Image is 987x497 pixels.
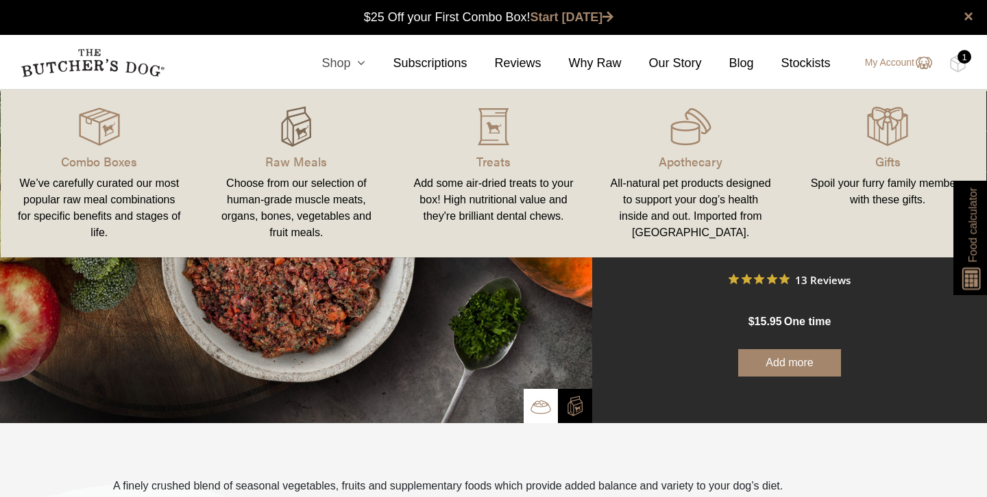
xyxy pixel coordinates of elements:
img: TBD_build-A-Box_Hover.png [276,106,317,147]
a: My Account [851,55,932,71]
img: TBD_Bowl.png [531,396,551,417]
a: Our Story [622,54,702,73]
a: close [964,8,973,25]
div: Spoil your furry family members with these gifts. [805,175,970,208]
a: Reviews [467,54,541,73]
a: Blog [702,54,754,73]
span: $ [748,316,755,327]
img: TBD_Build-A-Box-2.png [565,396,585,416]
p: Treats [411,152,576,170]
div: We’ve carefully curated our most popular raw meal combinations for specific benefits and stages o... [17,175,182,241]
button: Rated 4.9 out of 5 stars from 13 reviews. Jump to reviews. [729,269,851,290]
a: Start [DATE] [531,10,614,24]
button: Add more [738,349,841,377]
a: Gifts Spoil your furry family members with these gifts. [789,103,986,244]
p: Gifts [805,152,970,170]
span: one time [784,316,831,327]
a: Apothecary All-natural pet products designed to support your dog’s health inside and out. Importe... [592,103,790,244]
a: Subscriptions [365,54,467,73]
a: Treats Add some air-dried treats to your box! High nutritional value and they're brilliant dental... [395,103,592,244]
a: Shop [294,54,365,73]
p: Apothecary [609,152,773,170]
div: 1 [958,50,971,64]
span: 15.95 [755,316,782,327]
a: Combo Boxes We’ve carefully curated our most popular raw meal combinations for specific benefits ... [1,103,198,244]
p: Raw Meals [215,152,379,170]
span: Food calculator [964,188,981,262]
p: Combo Boxes [17,152,182,170]
a: Why Raw [541,54,622,73]
img: TBD_Cart-Full.png [949,55,966,73]
span: 13 Reviews [795,269,851,290]
a: Stockists [754,54,831,73]
p: A finely crushed blend of seasonal vegetables, fruits and supplementary foods which provide added... [113,478,783,494]
a: Raw Meals Choose from our selection of human-grade muscle meats, organs, bones, vegetables and fr... [198,103,395,244]
div: All-natural pet products designed to support your dog’s health inside and out. Imported from [GEO... [609,175,773,241]
div: Add some air-dried treats to your box! High nutritional value and they're brilliant dental chews. [411,175,576,225]
div: Choose from our selection of human-grade muscle meats, organs, bones, vegetables and fruit meals. [215,175,379,241]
